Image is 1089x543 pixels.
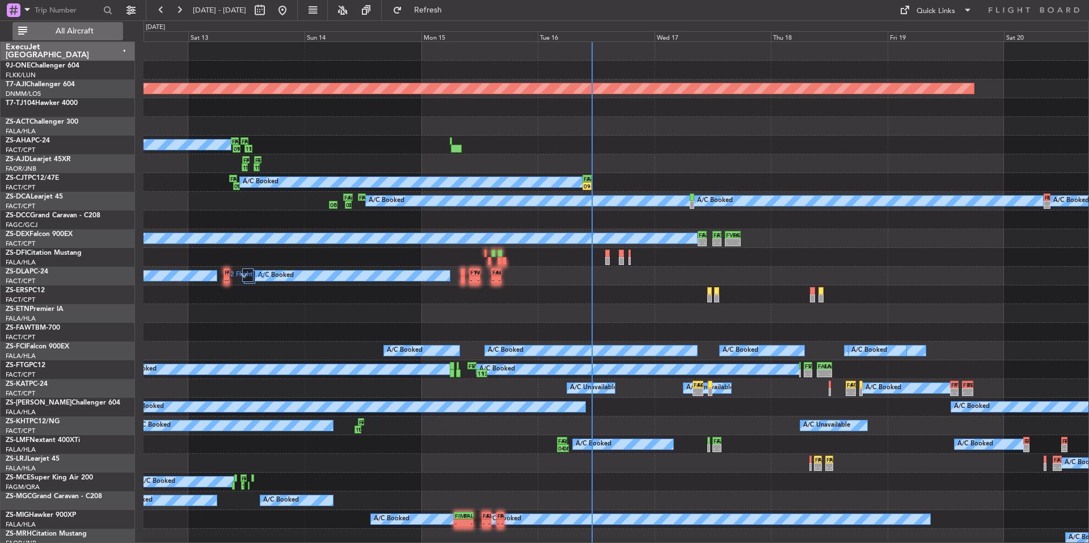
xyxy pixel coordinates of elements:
div: FVFA [227,269,229,276]
a: ZS-AHAPC-24 [6,137,50,144]
span: All Aircraft [29,27,120,35]
div: - [714,445,717,452]
div: Thu 18 [771,31,887,41]
div: FACT [497,512,500,519]
span: Refresh [404,6,452,14]
div: - [694,389,698,395]
div: FBSK [954,381,957,388]
div: FIMP [455,512,463,519]
div: FACT [968,381,972,388]
div: - [470,276,475,283]
div: - [227,276,229,283]
span: ZS-MRH [6,531,32,537]
a: FLKK/LUN [6,71,36,79]
span: ZS-AJD [6,156,29,163]
div: FALE [714,231,717,238]
a: FALA/HLA [6,464,36,473]
div: FACT [733,231,740,238]
a: FALA/HLA [6,520,36,529]
span: ZS-KAT [6,381,29,388]
div: FVRG [726,231,733,238]
a: FAGC/GCJ [6,221,37,229]
div: 12:23 Z [245,164,247,171]
div: 10:21 Z [356,426,358,433]
span: ZS-ACT [6,119,29,125]
span: ZS-DLA [6,268,29,275]
div: - [818,370,824,377]
div: A/C Booked [128,398,164,415]
div: - [492,276,496,283]
div: FACT [230,175,233,182]
span: ZS-FCI [6,343,26,350]
a: FACT/CPT [6,333,35,342]
div: FALA [1065,437,1067,444]
div: Sun 14 [305,31,421,41]
span: ZS-LMF [6,437,29,444]
a: FALA/HLA [6,127,36,136]
div: - [826,464,829,470]
div: A/C Booked [374,511,410,528]
div: - [1054,464,1057,470]
div: A/C Booked [263,492,299,509]
div: FAUT [1062,437,1065,444]
span: ZS-ERS [6,287,28,294]
div: - [726,239,733,246]
div: 09:15 Z [584,183,587,190]
div: 11:08 Z [243,164,245,171]
div: FYWE [470,269,475,276]
a: FALA/HLA [6,258,36,267]
div: 09:16 Z [234,145,237,152]
div: Mon 15 [421,31,538,41]
a: ZS-DLAPC-24 [6,268,48,275]
a: FAOR/JNB [6,165,36,173]
div: FAOR [847,381,851,388]
div: - [808,370,812,377]
span: ZS-DEX [6,231,29,238]
div: - [733,239,740,246]
div: - [818,464,821,470]
span: ZS-FAW [6,325,31,331]
input: Trip Number [35,2,100,19]
div: - [702,239,706,246]
div: FACT [361,419,364,426]
a: FACT/CPT [6,277,35,285]
div: FACT [475,269,479,276]
div: - [497,520,500,527]
span: T7-TJ104 [6,100,35,107]
div: Tue 16 [538,31,654,41]
div: 05:09 Z [330,201,333,208]
a: ZS-CJTPC12/47E [6,175,59,182]
div: 10:39 Z [237,183,239,190]
div: FALE [483,512,487,519]
div: FALA [1024,437,1027,444]
a: ZS-ETNPremier IA [6,306,64,313]
div: FAJC [242,475,243,482]
div: FAPG [359,419,361,426]
div: A/C Booked [851,342,887,359]
div: A/C Booked [140,473,175,490]
span: ZS-AHA [6,137,31,144]
div: - [464,520,472,527]
div: - [714,239,717,246]
div: FAKN [1054,456,1057,463]
div: A/C Booked [387,342,423,359]
div: A/C Booked [135,417,171,434]
div: A/C Booked [488,342,524,359]
div: FVFA [1057,456,1061,463]
div: - [968,389,972,395]
div: FACT [587,175,590,182]
a: ZS-KHTPC12/NG [6,418,60,425]
a: ZS-FTGPC12 [6,362,45,369]
div: A/C Booked [576,436,611,453]
a: ZS-MRHCitation Mustang [6,531,87,537]
div: FAUT [1026,437,1028,444]
div: FACT [824,363,830,369]
a: FALA/HLA [6,445,36,454]
div: 06:29 Z [563,445,568,452]
div: 13:17 Z [248,145,251,152]
div: 13:35 Z [482,370,486,377]
div: A/C Booked [243,174,278,191]
div: - [815,464,818,470]
div: FAKG [818,456,821,463]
